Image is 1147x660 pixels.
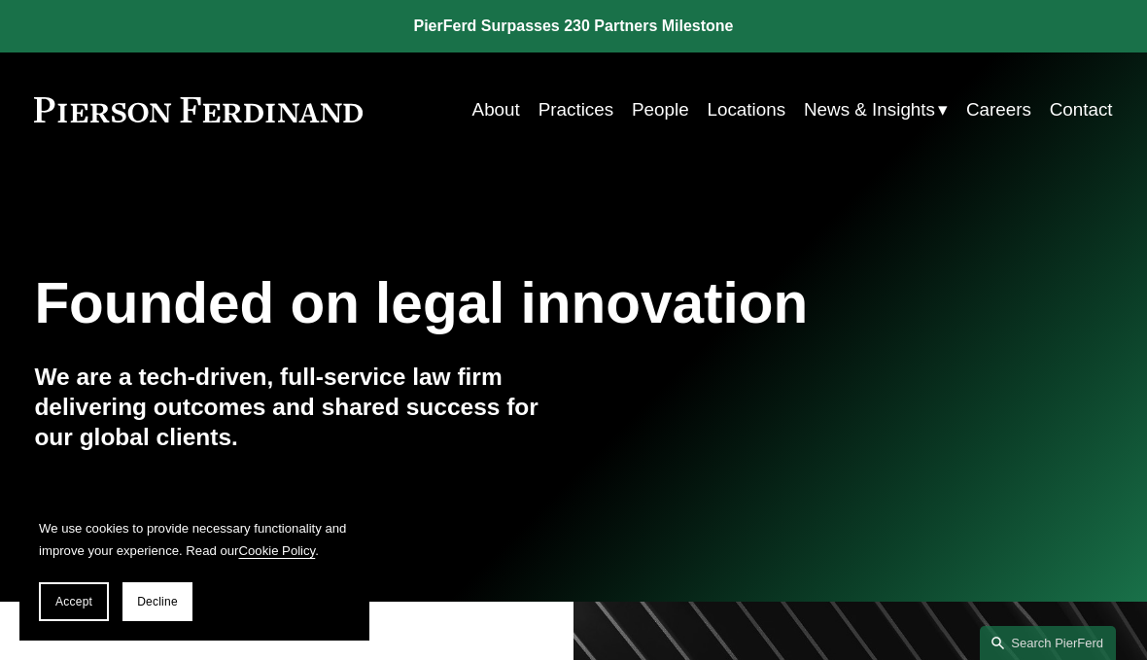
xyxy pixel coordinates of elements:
[980,626,1116,660] a: Search this site
[55,595,92,608] span: Accept
[39,582,109,621] button: Accept
[137,595,178,608] span: Decline
[122,582,192,621] button: Decline
[1050,91,1113,128] a: Contact
[804,91,948,128] a: folder dropdown
[34,271,932,336] h1: Founded on legal innovation
[19,498,369,641] section: Cookie banner
[804,93,935,126] span: News & Insights
[472,91,520,128] a: About
[539,91,613,128] a: Practices
[39,517,350,563] p: We use cookies to provide necessary functionality and improve your experience. Read our .
[34,362,573,452] h4: We are a tech-driven, full-service law firm delivering outcomes and shared success for our global...
[632,91,689,128] a: People
[708,91,786,128] a: Locations
[239,543,316,558] a: Cookie Policy
[966,91,1031,128] a: Careers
